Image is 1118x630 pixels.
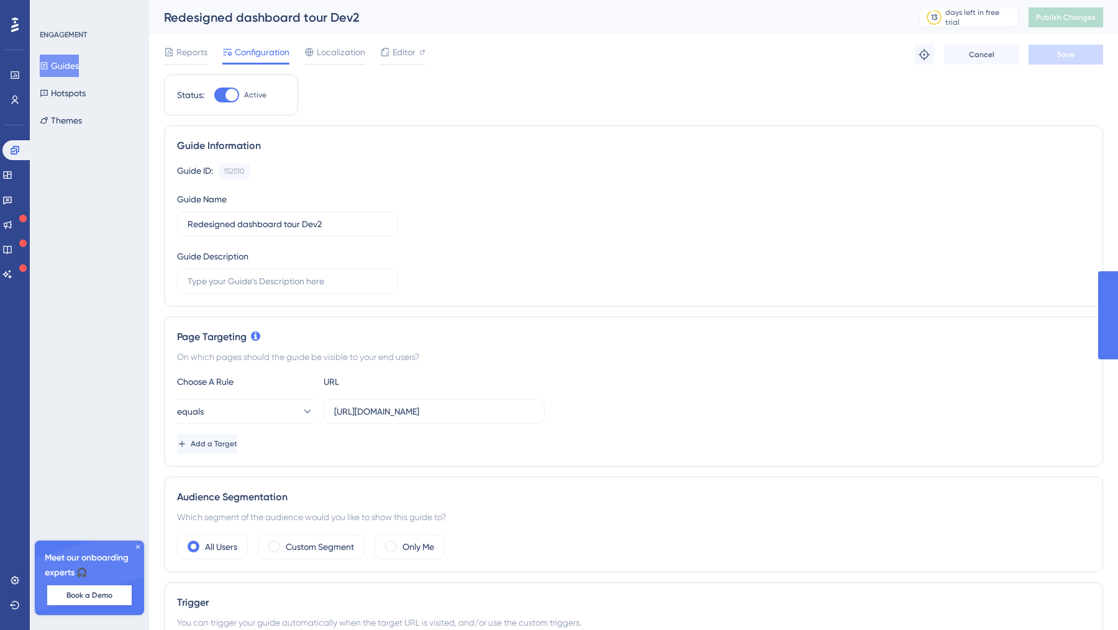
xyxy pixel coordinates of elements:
[235,45,289,60] span: Configuration
[1036,12,1096,22] span: Publish Changes
[40,30,87,40] div: ENGAGEMENT
[177,615,1090,630] div: You can trigger your guide automatically when the target URL is visited, and/or use the custom tr...
[931,12,937,22] div: 13
[176,45,207,60] span: Reports
[40,82,86,104] button: Hotspots
[944,45,1019,65] button: Cancel
[66,590,112,600] span: Book a Demo
[224,166,245,176] div: 152510
[334,405,534,418] input: yourwebsite.com/path
[177,374,314,389] div: Choose A Rule
[40,109,82,132] button: Themes
[945,7,1014,27] div: days left in free trial
[177,138,1090,153] div: Guide Information
[286,539,354,554] label: Custom Segment
[177,349,1090,364] div: On which pages should the guide be visible to your end users?
[969,50,994,60] span: Cancel
[177,434,237,454] button: Add a Target
[177,249,248,264] div: Guide Description
[317,45,365,60] span: Localization
[177,399,314,424] button: equals
[40,55,79,77] button: Guides
[188,274,388,288] input: Type your Guide’s Description here
[393,45,416,60] span: Editor
[177,88,204,102] div: Status:
[402,539,434,554] label: Only Me
[164,9,888,26] div: Redesigned dashboard tour Dev2
[177,490,1090,505] div: Audience Segmentation
[244,90,266,100] span: Active
[177,595,1090,610] div: Trigger
[177,510,1090,524] div: Which segment of the audience would you like to show this guide to?
[205,539,237,554] label: All Users
[45,551,134,580] span: Meet our onboarding experts 🎧
[177,404,204,419] span: equals
[177,192,227,207] div: Guide Name
[1057,50,1075,60] span: Save
[1029,7,1103,27] button: Publish Changes
[1066,581,1103,618] iframe: UserGuiding AI Assistant Launcher
[191,439,237,449] span: Add a Target
[188,217,388,231] input: Type your Guide’s Name here
[1029,45,1103,65] button: Save
[177,163,213,179] div: Guide ID:
[177,330,1090,344] div: Page Targeting
[324,374,460,389] div: URL
[47,585,132,605] button: Book a Demo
